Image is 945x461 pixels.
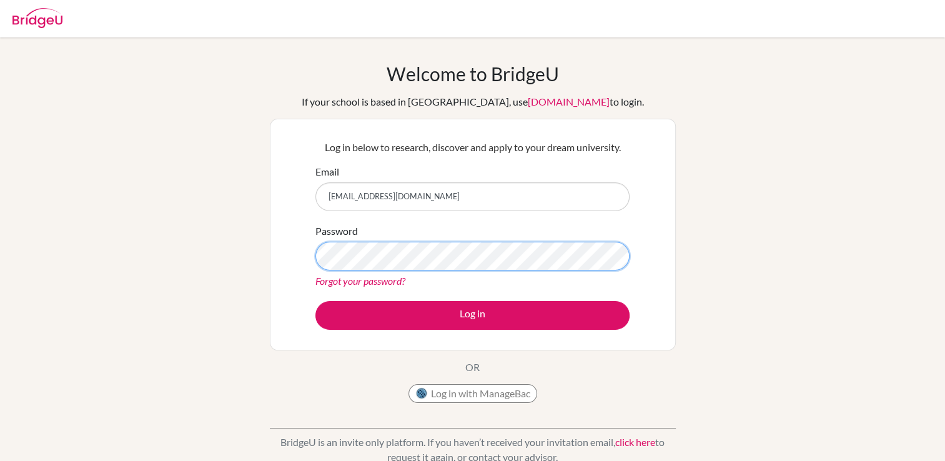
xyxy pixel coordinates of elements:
div: If your school is based in [GEOGRAPHIC_DATA], use to login. [302,94,644,109]
p: OR [465,360,480,375]
p: Log in below to research, discover and apply to your dream university. [315,140,630,155]
h1: Welcome to BridgeU [387,62,559,85]
a: Forgot your password? [315,275,405,287]
a: click here [615,436,655,448]
a: [DOMAIN_NAME] [528,96,610,107]
img: Bridge-U [12,8,62,28]
button: Log in with ManageBac [408,384,537,403]
label: Password [315,224,358,239]
label: Email [315,164,339,179]
button: Log in [315,301,630,330]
